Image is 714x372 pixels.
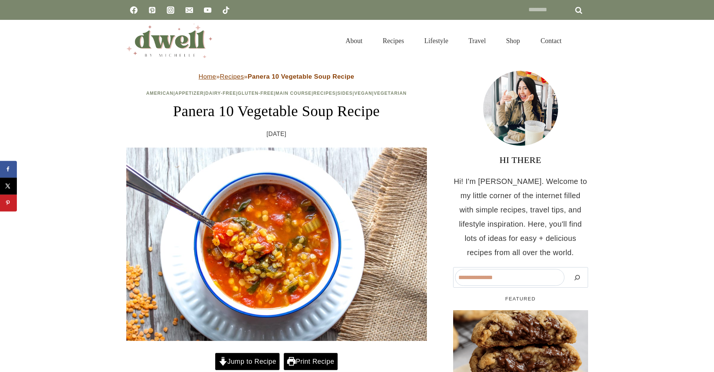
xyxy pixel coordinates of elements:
[335,28,373,54] a: About
[453,153,588,167] h3: HI THERE
[126,100,427,123] h1: Panera 10 Vegetable Soup Recipe
[453,174,588,260] p: Hi! I'm [PERSON_NAME]. Welcome to my little corner of the internet filled with simple recipes, tr...
[200,3,215,18] a: YouTube
[374,91,407,96] a: Vegetarian
[146,91,174,96] a: American
[568,269,586,286] button: Search
[313,91,336,96] a: Recipes
[248,73,355,80] strong: Panera 10 Vegetable Soup Recipe
[453,295,588,303] h5: FEATURED
[496,28,530,54] a: Shop
[220,73,244,80] a: Recipes
[145,3,160,18] a: Pinterest
[199,73,354,80] span: » »
[335,28,571,54] nav: Primary Navigation
[354,91,372,96] a: Vegan
[275,91,311,96] a: Main Course
[337,91,353,96] a: Sides
[126,3,141,18] a: Facebook
[530,28,572,54] a: Contact
[126,24,213,58] img: DWELL by michelle
[219,3,234,18] a: TikTok
[182,3,197,18] a: Email
[284,353,338,370] a: Print Recipe
[175,91,204,96] a: Appetizer
[215,353,280,370] a: Jump to Recipe
[238,91,274,96] a: Gluten-Free
[458,28,496,54] a: Travel
[414,28,458,54] a: Lifestyle
[126,148,427,341] img: Panera soup in a bowl
[205,91,236,96] a: Dairy-Free
[575,34,588,47] button: View Search Form
[373,28,414,54] a: Recipes
[199,73,216,80] a: Home
[146,91,407,96] span: | | | | | | | |
[266,128,286,140] time: [DATE]
[163,3,178,18] a: Instagram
